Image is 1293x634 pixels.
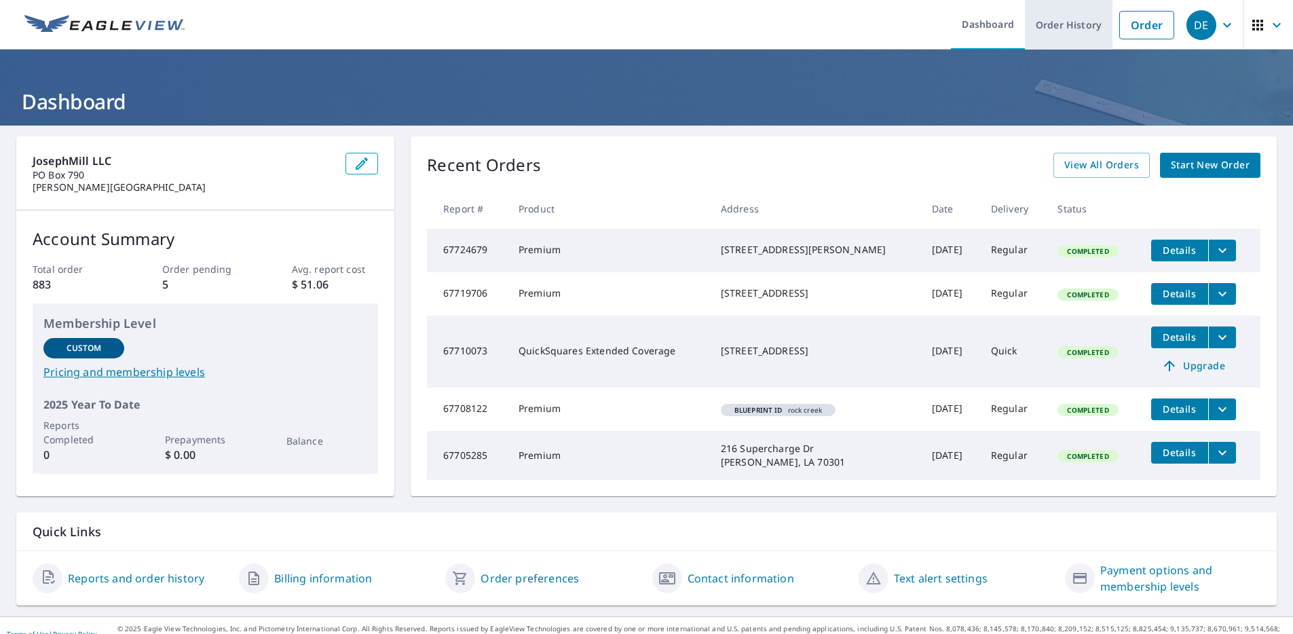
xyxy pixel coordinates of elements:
[16,88,1277,115] h1: Dashboard
[508,272,710,316] td: Premium
[1064,157,1139,174] span: View All Orders
[427,229,508,272] td: 67724679
[33,262,119,276] p: Total order
[921,388,980,431] td: [DATE]
[1159,244,1200,257] span: Details
[1151,355,1236,377] a: Upgrade
[427,272,508,316] td: 67719706
[43,396,367,413] p: 2025 Year To Date
[721,286,910,300] div: [STREET_ADDRESS]
[43,447,124,463] p: 0
[1159,331,1200,343] span: Details
[286,434,367,448] p: Balance
[427,153,541,178] p: Recent Orders
[980,189,1047,229] th: Delivery
[33,523,1260,540] p: Quick Links
[508,316,710,388] td: QuickSquares Extended Coverage
[162,262,248,276] p: Order pending
[427,388,508,431] td: 67708122
[721,442,910,469] div: 216 Supercharge Dr [PERSON_NAME], LA 70301
[921,316,980,388] td: [DATE]
[1208,442,1236,464] button: filesDropdownBtn-67705285
[1208,283,1236,305] button: filesDropdownBtn-67719706
[710,189,921,229] th: Address
[508,431,710,480] td: Premium
[292,262,378,276] p: Avg. report cost
[1159,446,1200,459] span: Details
[24,15,185,35] img: EV Logo
[980,229,1047,272] td: Regular
[1151,240,1208,261] button: detailsBtn-67724679
[1059,451,1117,461] span: Completed
[68,570,204,586] a: Reports and order history
[1160,153,1260,178] a: Start New Order
[33,181,335,193] p: [PERSON_NAME][GEOGRAPHIC_DATA]
[43,418,124,447] p: Reports Completed
[427,316,508,388] td: 67710073
[33,276,119,293] p: 883
[1059,405,1117,415] span: Completed
[1208,398,1236,420] button: filesDropdownBtn-67708122
[43,314,367,333] p: Membership Level
[1151,283,1208,305] button: detailsBtn-67719706
[292,276,378,293] p: $ 51.06
[1208,327,1236,348] button: filesDropdownBtn-67710073
[921,272,980,316] td: [DATE]
[1047,189,1140,229] th: Status
[921,189,980,229] th: Date
[1119,11,1174,39] a: Order
[508,229,710,272] td: Premium
[1059,348,1117,357] span: Completed
[734,407,783,413] em: Blueprint ID
[508,388,710,431] td: Premium
[165,432,246,447] p: Prepayments
[508,189,710,229] th: Product
[721,243,910,257] div: [STREET_ADDRESS][PERSON_NAME]
[894,570,988,586] a: Text alert settings
[921,431,980,480] td: [DATE]
[980,388,1047,431] td: Regular
[481,570,579,586] a: Order preferences
[1159,403,1200,415] span: Details
[43,364,367,380] a: Pricing and membership levels
[688,570,794,586] a: Contact information
[1151,327,1208,348] button: detailsBtn-67710073
[1053,153,1150,178] a: View All Orders
[1100,562,1260,595] a: Payment options and membership levels
[33,227,378,251] p: Account Summary
[165,447,246,463] p: $ 0.00
[726,407,830,413] span: rock creek
[1171,157,1250,174] span: Start New Order
[980,316,1047,388] td: Quick
[67,342,102,354] p: Custom
[1059,246,1117,256] span: Completed
[274,570,372,586] a: Billing information
[427,189,508,229] th: Report #
[1159,358,1228,374] span: Upgrade
[162,276,248,293] p: 5
[33,169,335,181] p: PO Box 790
[980,431,1047,480] td: Regular
[1208,240,1236,261] button: filesDropdownBtn-67724679
[33,153,335,169] p: JosephMill LLC
[1159,287,1200,300] span: Details
[1186,10,1216,40] div: DE
[1059,290,1117,299] span: Completed
[1151,398,1208,420] button: detailsBtn-67708122
[921,229,980,272] td: [DATE]
[721,344,910,358] div: [STREET_ADDRESS]
[427,431,508,480] td: 67705285
[980,272,1047,316] td: Regular
[1151,442,1208,464] button: detailsBtn-67705285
